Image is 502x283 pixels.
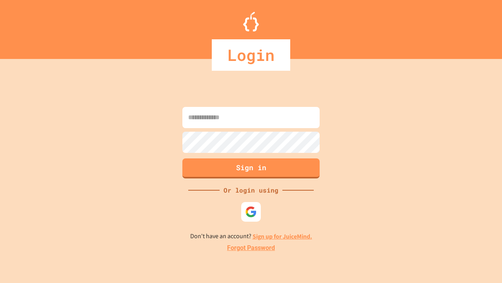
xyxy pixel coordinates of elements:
[220,186,282,195] div: Or login using
[182,158,320,178] button: Sign in
[212,39,290,71] div: Login
[253,232,312,241] a: Sign up for JuiceMind.
[227,243,275,253] a: Forgot Password
[243,12,259,31] img: Logo.svg
[245,206,257,218] img: google-icon.svg
[190,232,312,241] p: Don't have an account?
